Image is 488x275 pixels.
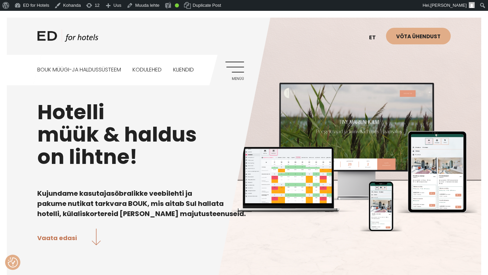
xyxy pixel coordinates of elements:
[37,189,246,218] b: Kujundame kasutajasõbralikke veebilehti ja pakume nutikat tarkvara BOUK, mis aitab Sul hallata ho...
[8,257,18,268] button: Nõusolekueelistused
[366,29,386,46] a: et
[173,55,194,85] a: Kliendid
[37,55,121,85] a: BOUK MÜÜGI-JA HALDUSSÜSTEEM
[175,3,179,7] div: Good
[225,62,244,80] a: Menüü
[37,101,451,168] h1: Hotelli müük & haldus on lihtne!
[225,77,244,81] span: Menüü
[37,29,98,46] a: ED HOTELS
[133,55,162,85] a: Kodulehed
[8,257,18,268] img: Revisit consent button
[37,229,101,247] a: Vaata edasi
[386,28,451,44] a: Võta ühendust
[430,3,467,8] span: [PERSON_NAME]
